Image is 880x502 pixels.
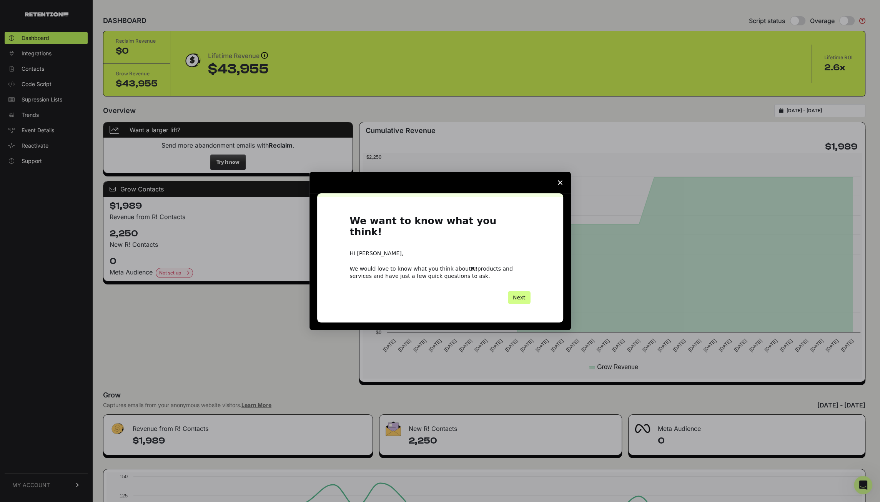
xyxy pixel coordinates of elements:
button: Next [508,291,531,304]
span: Close survey [549,172,571,193]
b: R! [471,266,477,272]
h1: We want to know what you think! [350,216,531,242]
div: Hi [PERSON_NAME], [350,250,531,258]
div: We would love to know what you think about products and services and have just a few quick questi... [350,265,531,279]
